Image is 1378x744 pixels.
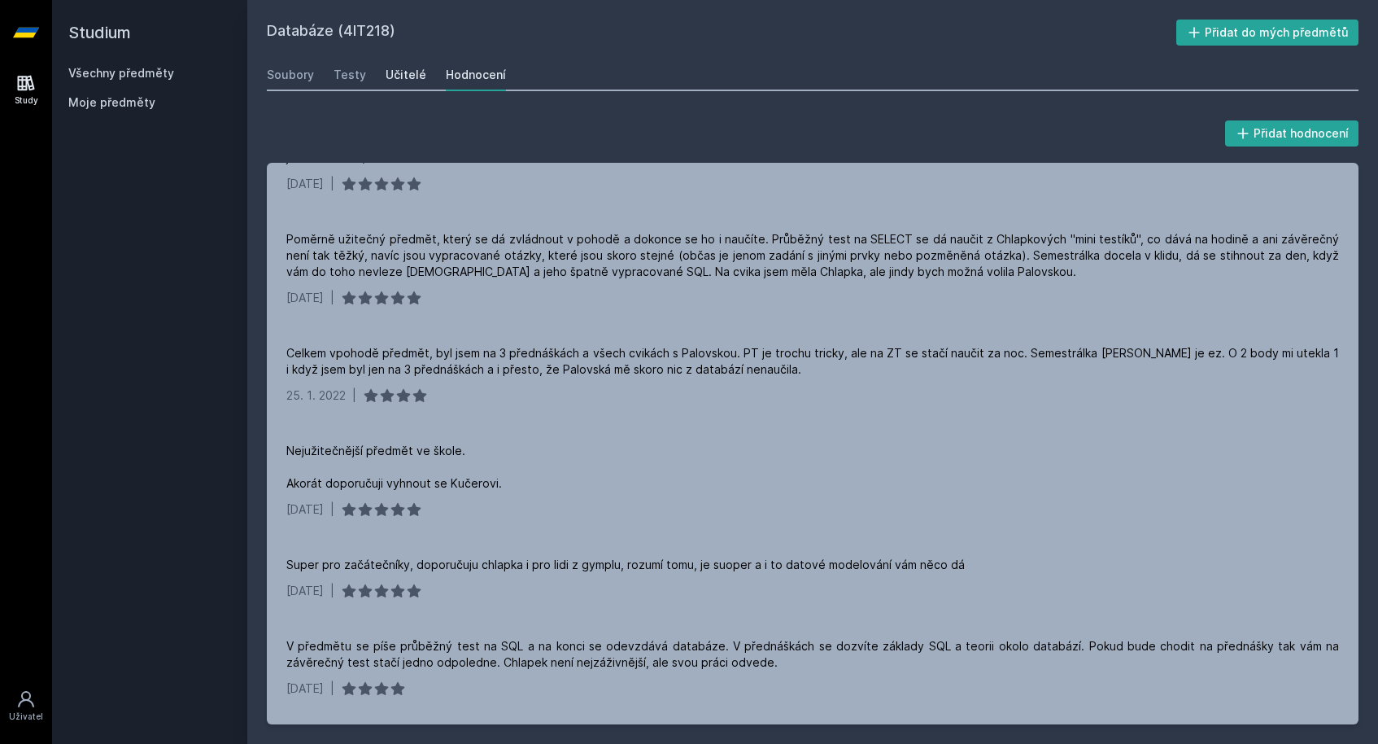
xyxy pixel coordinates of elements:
div: Hodnocení [446,67,506,83]
div: Poměrně užitečný předmět, který se dá zvládnout v pohodě a dokonce se ho i naučíte. Průběžný test... [286,231,1339,280]
button: Přidat hodnocení [1225,120,1359,147]
a: Testy [334,59,366,91]
a: Všechny předměty [68,66,174,80]
div: | [330,501,334,518]
span: Moje předměty [68,94,155,111]
button: Přidat do mých předmětů [1176,20,1359,46]
div: [DATE] [286,290,324,306]
div: Study [15,94,38,107]
div: | [330,681,334,697]
a: Uživatel [3,681,49,731]
a: Soubory [267,59,314,91]
a: Hodnocení [446,59,506,91]
div: | [330,583,334,599]
div: Učitelé [386,67,426,83]
h2: Databáze (4IT218) [267,20,1176,46]
div: Nejužitečnější předmět ve škole. Akorát doporučuji vyhnout se Kučerovi. [286,443,502,492]
div: [DATE] [286,681,324,697]
div: Super pro začátečníky, doporučuju chlapka i pro lidi z gymplu, rozumí tomu, je suoper a i to dato... [286,557,965,573]
div: | [352,387,356,404]
div: [DATE] [286,501,324,518]
div: Celkem vpohodě předmět, byl jsem na 3 přednáškách a všech cvikách s Palovskou. PT je trochu trick... [286,345,1339,378]
div: Testy [334,67,366,83]
div: Soubory [267,67,314,83]
div: V předmětu se píše průběžný test na SQL a na konci se odevzdává databáze. V přednáškách se dozvít... [286,638,1339,671]
div: 25. 1. 2022 [286,387,346,404]
div: Uživatel [9,711,43,723]
a: Study [3,65,49,115]
div: | [330,290,334,306]
div: [DATE] [286,176,324,192]
div: | [330,176,334,192]
div: [DATE] [286,583,324,599]
a: Učitelé [386,59,426,91]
